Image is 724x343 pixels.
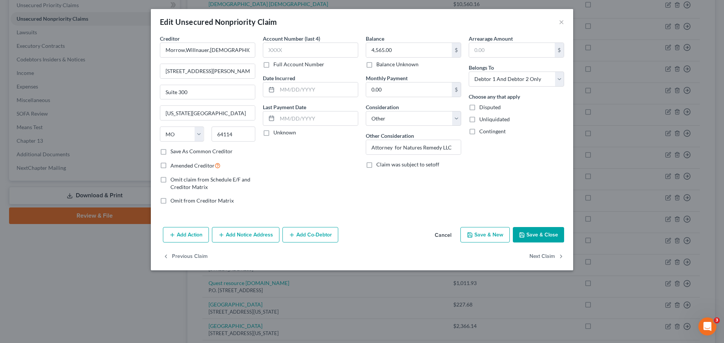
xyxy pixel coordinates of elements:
[366,43,452,57] input: 0.00
[366,82,452,97] input: 0.00
[366,35,384,43] label: Balance
[376,161,439,168] span: Claim was subject to setoff
[273,129,296,136] label: Unknown
[160,43,255,58] input: Search creditor by name...
[160,35,180,42] span: Creditor
[479,128,506,134] span: Contingent
[160,85,255,99] input: Apt, Suite, etc...
[555,43,564,57] div: $
[212,127,256,142] input: Enter zip...
[160,64,255,78] input: Enter address...
[160,106,255,120] input: Enter city...
[366,74,408,82] label: Monthly Payment
[160,17,277,27] div: Edit Unsecured Nonpriority Claim
[263,74,295,82] label: Date Incurred
[698,317,716,335] iframe: Intercom live chat
[479,116,510,122] span: Unliquidated
[529,248,564,264] button: Next Claim
[366,132,414,140] label: Other Consideration
[469,64,494,71] span: Belongs To
[714,317,720,323] span: 3
[163,227,209,243] button: Add Action
[277,82,358,97] input: MM/DD/YYYY
[366,103,399,111] label: Consideration
[170,148,233,155] label: Save As Common Creditor
[263,43,358,58] input: XXXX
[469,35,513,43] label: Arrearage Amount
[170,197,234,204] span: Omit from Creditor Matrix
[479,104,501,110] span: Disputed
[170,162,215,169] span: Amended Creditor
[366,140,461,154] input: Specify...
[376,61,419,68] label: Balance Unknown
[273,61,324,68] label: Full Account Number
[263,103,306,111] label: Last Payment Date
[212,227,279,243] button: Add Notice Address
[452,82,461,97] div: $
[469,93,520,101] label: Choose any that apply
[263,35,320,43] label: Account Number (last 4)
[170,176,250,190] span: Omit claim from Schedule E/F and Creditor Matrix
[460,227,510,243] button: Save & New
[452,43,461,57] div: $
[429,228,457,243] button: Cancel
[163,248,208,264] button: Previous Claim
[513,227,564,243] button: Save & Close
[282,227,338,243] button: Add Co-Debtor
[559,17,564,26] button: ×
[277,111,358,126] input: MM/DD/YYYY
[469,43,555,57] input: 0.00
